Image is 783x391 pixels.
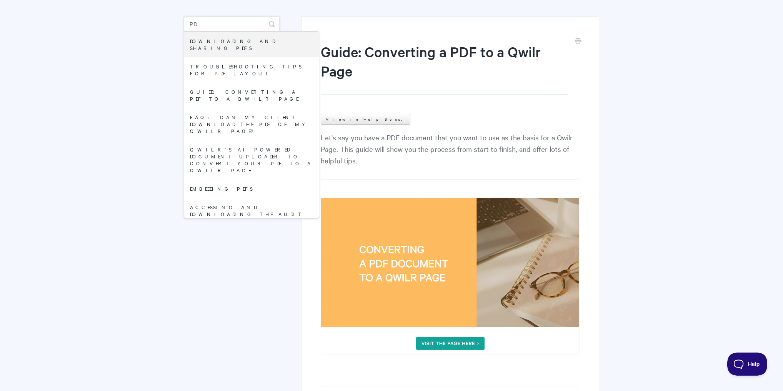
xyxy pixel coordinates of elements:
[184,198,319,230] a: Accessing and downloading the Audit Trail
[184,17,280,32] input: Search
[184,32,319,57] a: Downloading and sharing PDFs
[321,131,580,180] p: Let's say you have a PDF document that you want to use as the basis for a Qwilr Page. This guide ...
[184,140,319,179] a: Qwilr's AI Powered Document Uploader to Convert your PDF to a Qwilr Page
[575,37,581,46] a: Print this Article
[321,198,580,355] img: Guide: Converting a PDF to a Qwilr Page
[727,353,768,376] iframe: Toggle Customer Support
[321,114,410,125] a: View in Help Scout
[184,82,319,108] a: Guide: Converting a PDF to a Qwilr Page
[321,42,568,95] h1: Guide: Converting a PDF to a Qwilr Page
[184,57,319,82] a: Troubleshooting tips for PDF layout
[184,108,319,140] a: FAQ: Can my client download the PDF of my Qwilr Page?
[184,179,319,198] a: Embedding PDFs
